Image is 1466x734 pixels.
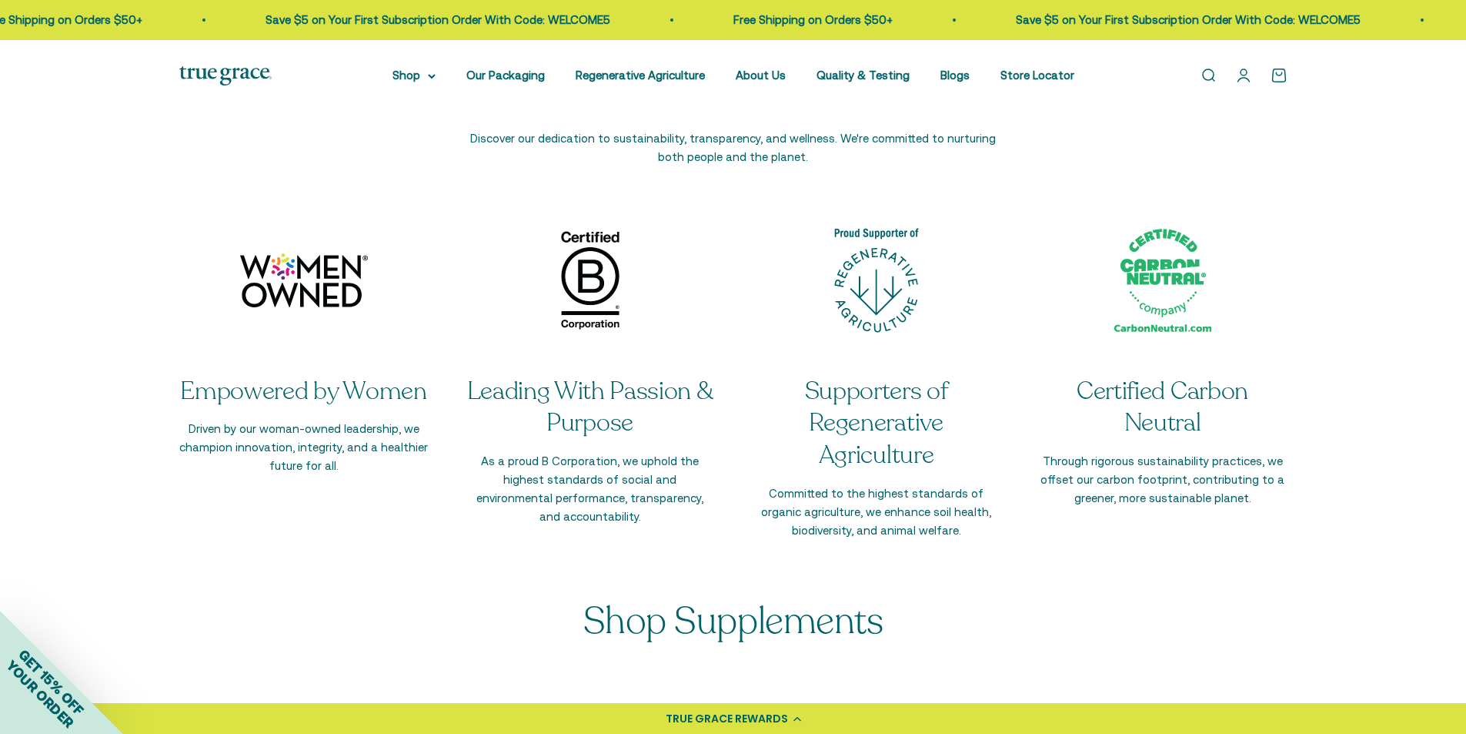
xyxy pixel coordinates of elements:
[466,69,545,82] a: Our Packaging
[666,711,788,727] div: TRUE GRACE REWARDS
[466,376,715,440] p: Leading With Passion & Purpose
[1038,376,1287,440] p: Certified Carbon Neutral
[733,13,893,26] a: Free Shipping on Orders $50+
[576,69,705,82] a: Regenerative Agriculture
[816,69,910,82] a: Quality & Testing
[752,484,1001,540] p: Committed to the highest standards of organic agriculture, we enhance soil health, biodiversity, ...
[392,66,436,85] summary: Shop
[1016,11,1361,29] p: Save $5 on Your First Subscription Order With Code: WELCOME5
[265,11,610,29] p: Save $5 on Your First Subscription Order With Code: WELCOME5
[179,376,429,408] p: Empowered by Women
[179,420,429,475] p: Driven by our woman-owned leadership, we champion innovation, integrity, and a healthier future f...
[583,602,883,642] p: Shop Supplements
[1038,452,1287,508] p: Through rigorous sustainability practices, we offset our carbon footprint, contributing to a gree...
[940,69,970,82] a: Blogs
[15,646,87,718] span: GET 15% OFF
[1000,69,1074,82] a: Store Locator
[466,452,715,526] p: As a proud B Corporation, we uphold the highest standards of social and environmental performance...
[464,129,1003,166] p: Discover our dedication to sustainability, transparency, and wellness. We're committed to nurturi...
[752,376,1001,472] p: Supporters of Regenerative Agriculture
[3,657,77,731] span: YOUR ORDER
[736,69,786,82] a: About Us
